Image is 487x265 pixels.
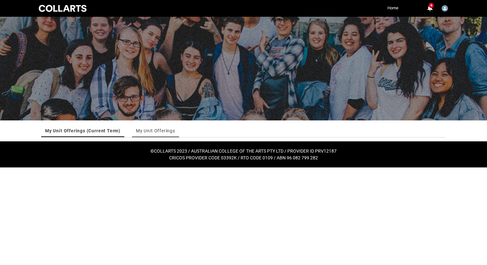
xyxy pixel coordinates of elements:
[442,5,448,12] img: Monique.Montfroy
[386,3,400,13] a: Home
[45,124,120,137] a: My Unit Offerings (Current Term)
[429,3,434,8] span: 4
[132,124,179,137] li: My Unit Offerings
[136,124,175,137] a: My Unit Offerings
[440,3,450,13] button: User Profile Monique.Montfroy
[41,124,124,137] li: My Unit Offerings (Current Term)
[426,5,434,12] button: 4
